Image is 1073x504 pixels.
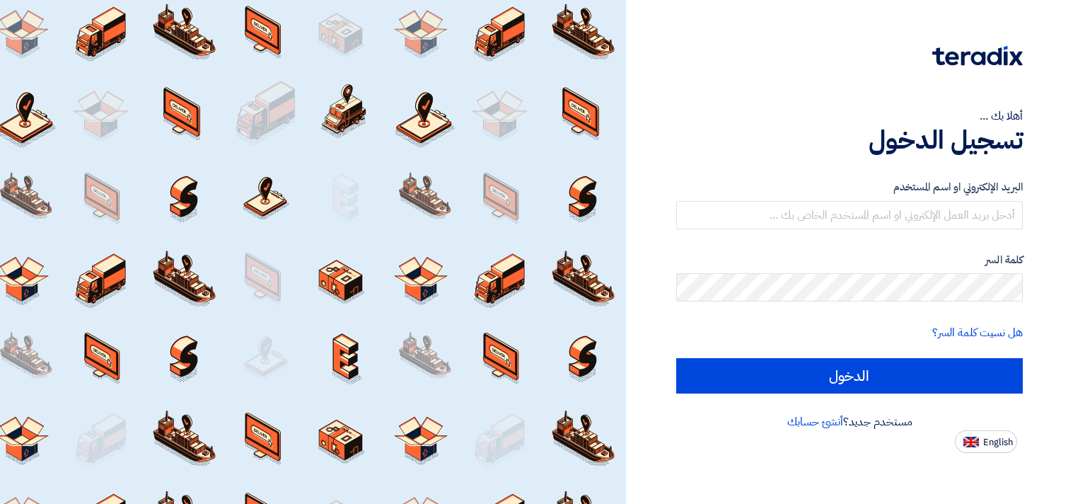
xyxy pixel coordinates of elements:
label: البريد الإلكتروني او اسم المستخدم [676,179,1023,195]
img: Teradix logo [932,46,1023,66]
div: مستخدم جديد؟ [676,413,1023,430]
img: en-US.png [963,437,979,447]
input: الدخول [676,358,1023,394]
div: أهلا بك ... [676,108,1023,125]
a: هل نسيت كلمة السر؟ [932,324,1023,341]
h1: تسجيل الدخول [676,125,1023,156]
input: أدخل بريد العمل الإلكتروني او اسم المستخدم الخاص بك ... [676,201,1023,229]
button: English [955,430,1017,453]
span: English [983,437,1013,447]
label: كلمة السر [676,252,1023,268]
a: أنشئ حسابك [787,413,843,430]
